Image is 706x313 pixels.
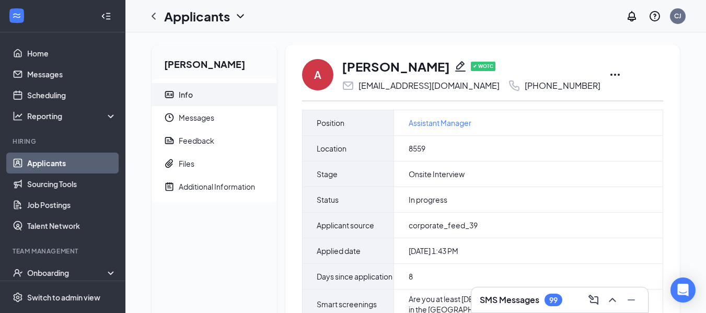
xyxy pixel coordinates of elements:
a: ClockMessages [152,106,277,129]
div: CJ [674,11,681,20]
span: Status [317,193,339,206]
span: Stage [317,168,338,180]
button: ChevronUp [604,292,621,308]
a: ContactCardInfo [152,83,277,106]
span: Applied date [317,245,361,257]
a: Scheduling [27,85,117,106]
h3: SMS Messages [480,294,539,306]
svg: Notifications [626,10,638,22]
svg: Collapse [101,11,111,21]
span: 8 [409,271,413,282]
svg: NoteActive [164,181,175,192]
a: ReportFeedback [152,129,277,152]
span: corporate_feed_39 [409,220,478,230]
svg: Phone [508,79,520,92]
a: Messages [27,64,117,85]
div: Open Intercom Messenger [670,277,696,303]
svg: Clock [164,112,175,123]
svg: QuestionInfo [649,10,661,22]
svg: WorkstreamLogo [11,10,22,21]
div: Additional Information [179,181,255,192]
span: 8559 [409,143,425,154]
svg: Analysis [13,111,23,121]
h2: [PERSON_NAME] [152,45,277,79]
a: Assistant Manager [409,117,471,129]
a: Job Postings [27,194,117,215]
span: Onsite Interview [409,169,465,179]
svg: Report [164,135,175,146]
svg: Settings [13,292,23,303]
span: Location [317,142,346,155]
a: NoteActiveAdditional Information [152,175,277,198]
svg: Email [342,79,354,92]
svg: ChevronLeft [147,10,160,22]
div: [PHONE_NUMBER] [525,80,600,91]
span: In progress [409,194,447,205]
h1: [PERSON_NAME] [342,57,450,75]
div: A [314,67,321,82]
div: Info [179,89,193,100]
span: Smart screenings [317,298,377,310]
div: [EMAIL_ADDRESS][DOMAIN_NAME] [358,80,500,91]
a: Applicants [27,153,117,173]
div: Hiring [13,137,114,146]
span: Messages [179,106,269,129]
svg: ContactCard [164,89,175,100]
div: Files [179,158,194,169]
svg: UserCheck [13,268,23,278]
div: Switch to admin view [27,292,100,303]
button: ComposeMessage [585,292,602,308]
span: Applicant source [317,219,374,231]
span: ✔ WOTC [471,62,495,71]
svg: Ellipses [609,68,621,81]
svg: Minimize [625,294,638,306]
a: Home [27,43,117,64]
svg: Paperclip [164,158,175,169]
h1: Applicants [164,7,230,25]
a: PaperclipFiles [152,152,277,175]
span: Position [317,117,344,129]
div: Feedback [179,135,214,146]
svg: ComposeMessage [587,294,600,306]
div: Team Management [13,247,114,256]
a: Sourcing Tools [27,173,117,194]
div: Onboarding [27,268,108,278]
span: Days since application [317,270,392,283]
svg: ChevronUp [606,294,619,306]
button: Minimize [623,292,640,308]
svg: ChevronDown [234,10,247,22]
svg: Pencil [454,60,467,73]
span: [DATE] 1:43 PM [409,246,458,256]
a: Talent Network [27,215,117,236]
div: Reporting [27,111,117,121]
div: 99 [549,296,558,305]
